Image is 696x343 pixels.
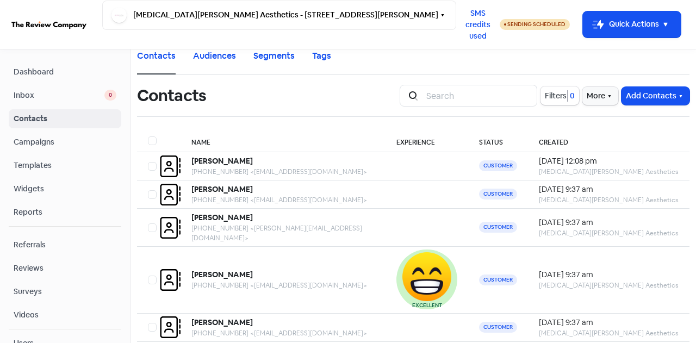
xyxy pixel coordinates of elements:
span: Customer [479,222,517,233]
div: [PHONE_NUMBER] <[EMAIL_ADDRESS][DOMAIN_NAME]> [191,195,375,205]
a: Reviews [9,259,121,278]
a: Sending Scheduled [500,18,570,31]
div: Excellent [401,303,453,308]
span: SMS credits used [465,8,490,42]
div: [DATE] 9:37 am [539,184,679,195]
a: Videos [9,305,121,325]
a: Referrals [9,235,121,254]
a: Audiences [193,49,236,63]
span: Widgets [14,183,116,195]
h1: Contacts [137,78,206,113]
span: Surveys [14,286,116,297]
th: Status [468,130,528,152]
th: Name [181,130,386,152]
span: Reports [14,207,116,218]
span: Customer [479,322,517,333]
input: Search [420,85,537,107]
div: [DATE] 12:08 pm [539,155,679,167]
a: Inbox 0 [9,86,121,105]
span: Customer [479,275,517,285]
a: SMS credits used [456,18,500,29]
span: Inbox [14,90,104,101]
div: [MEDICAL_DATA][PERSON_NAME] Aesthetics [539,328,679,338]
span: Referrals [14,239,116,251]
div: [MEDICAL_DATA][PERSON_NAME] Aesthetics [539,280,679,290]
div: [DATE] 9:37 am [539,317,679,328]
a: Templates [9,156,121,175]
button: Add Contacts [622,87,689,105]
a: Contacts [137,49,176,63]
b: [PERSON_NAME] [191,184,253,194]
b: [PERSON_NAME] [191,270,253,279]
span: Sending Scheduled [507,21,565,28]
span: Campaigns [14,136,116,148]
button: Quick Actions [583,11,681,38]
div: [DATE] 9:37 am [539,269,679,280]
button: [MEDICAL_DATA][PERSON_NAME] Aesthetics - [STREET_ADDRESS][PERSON_NAME] [102,1,456,30]
a: Reports [9,203,121,222]
span: Templates [14,160,116,171]
span: Reviews [14,263,116,274]
button: More [582,87,618,105]
div: [MEDICAL_DATA][PERSON_NAME] Aesthetics [539,195,679,205]
b: [PERSON_NAME] [191,156,253,166]
div: [DATE] 9:37 am [539,217,679,228]
span: Contacts [14,113,116,124]
div: [PHONE_NUMBER] <[EMAIL_ADDRESS][DOMAIN_NAME]> [191,167,375,177]
a: Dashboard [9,63,121,82]
div: [PHONE_NUMBER] <[EMAIL_ADDRESS][DOMAIN_NAME]> [191,328,375,338]
span: Dashboard [14,66,116,78]
span: 0 [104,90,116,101]
div: [PHONE_NUMBER] <[PERSON_NAME][EMAIL_ADDRESS][DOMAIN_NAME]> [191,223,375,243]
th: Experience [386,130,468,152]
a: Campaigns [9,133,121,152]
span: Filters [545,90,567,102]
span: 0 [568,90,575,102]
a: Widgets [9,179,121,198]
a: Contacts [9,109,121,128]
b: [PERSON_NAME] [191,317,253,327]
div: [MEDICAL_DATA][PERSON_NAME] Aesthetics [539,228,679,238]
b: [PERSON_NAME] [191,213,253,222]
span: Customer [479,189,517,199]
a: Segments [253,49,295,63]
span: Videos [14,309,116,321]
div: [MEDICAL_DATA][PERSON_NAME] Aesthetics [539,167,679,177]
button: Filters0 [540,86,579,105]
a: Tags [312,49,331,63]
span: Customer [479,160,517,171]
th: Created [528,130,689,152]
div: [PHONE_NUMBER] <[EMAIL_ADDRESS][DOMAIN_NAME]> [191,280,375,290]
a: Surveys [9,282,121,301]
